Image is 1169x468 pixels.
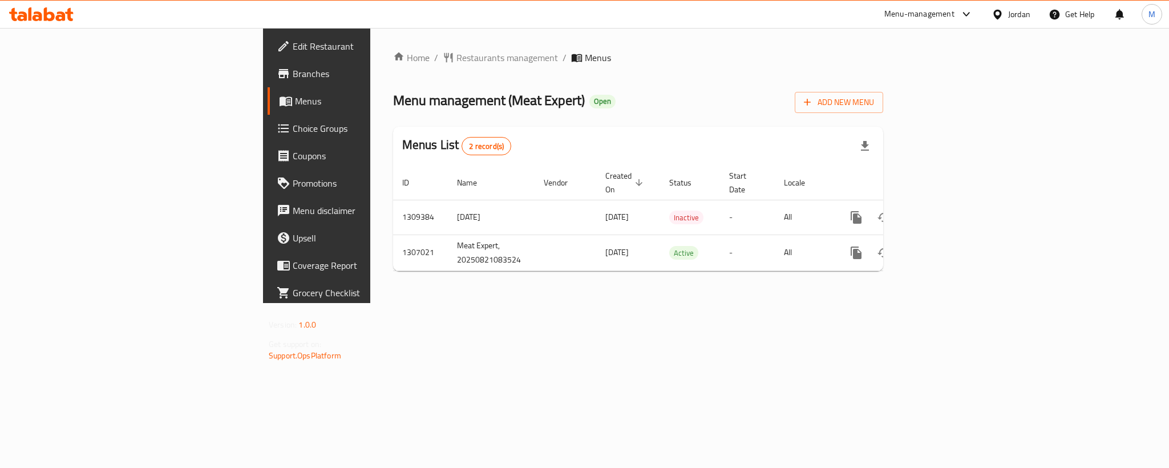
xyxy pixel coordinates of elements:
[457,176,492,189] span: Name
[402,136,511,155] h2: Menus List
[293,231,449,245] span: Upsell
[870,204,897,231] button: Change Status
[884,7,954,21] div: Menu-management
[851,132,879,160] div: Export file
[605,169,646,196] span: Created On
[293,286,449,300] span: Grocery Checklist
[293,39,449,53] span: Edit Restaurant
[268,115,458,142] a: Choice Groups
[720,235,775,271] td: -
[843,239,870,267] button: more
[843,204,870,231] button: more
[729,169,761,196] span: Start Date
[834,166,961,200] th: Actions
[268,142,458,170] a: Coupons
[295,94,449,108] span: Menus
[293,122,449,135] span: Choice Groups
[1148,8,1155,21] span: M
[393,87,585,113] span: Menu management ( Meat Expert )
[448,235,535,271] td: Meat Expert, 20250821083524
[795,92,883,113] button: Add New Menu
[393,166,961,271] table: enhanced table
[268,87,458,115] a: Menus
[563,51,567,64] li: /
[269,337,321,352] span: Get support on:
[605,245,629,260] span: [DATE]
[669,176,706,189] span: Status
[293,204,449,217] span: Menu disclaimer
[804,95,874,110] span: Add New Menu
[1008,8,1030,21] div: Jordan
[669,211,703,224] span: Inactive
[589,95,616,108] div: Open
[393,51,883,64] nav: breadcrumb
[775,235,834,271] td: All
[268,252,458,279] a: Coverage Report
[784,176,820,189] span: Locale
[293,149,449,163] span: Coupons
[448,200,535,235] td: [DATE]
[293,67,449,80] span: Branches
[544,176,583,189] span: Vendor
[462,141,511,152] span: 2 record(s)
[269,317,297,332] span: Version:
[443,51,558,64] a: Restaurants management
[293,259,449,272] span: Coverage Report
[269,348,341,363] a: Support.OpsPlatform
[605,209,629,224] span: [DATE]
[268,60,458,87] a: Branches
[456,51,558,64] span: Restaurants management
[268,224,458,252] a: Upsell
[589,96,616,106] span: Open
[268,279,458,306] a: Grocery Checklist
[669,211,703,224] div: Inactive
[293,176,449,190] span: Promotions
[870,239,897,267] button: Change Status
[585,51,611,64] span: Menus
[402,176,424,189] span: ID
[268,170,458,197] a: Promotions
[298,317,316,332] span: 1.0.0
[268,197,458,224] a: Menu disclaimer
[462,137,511,155] div: Total records count
[775,200,834,235] td: All
[720,200,775,235] td: -
[268,33,458,60] a: Edit Restaurant
[669,247,698,260] span: Active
